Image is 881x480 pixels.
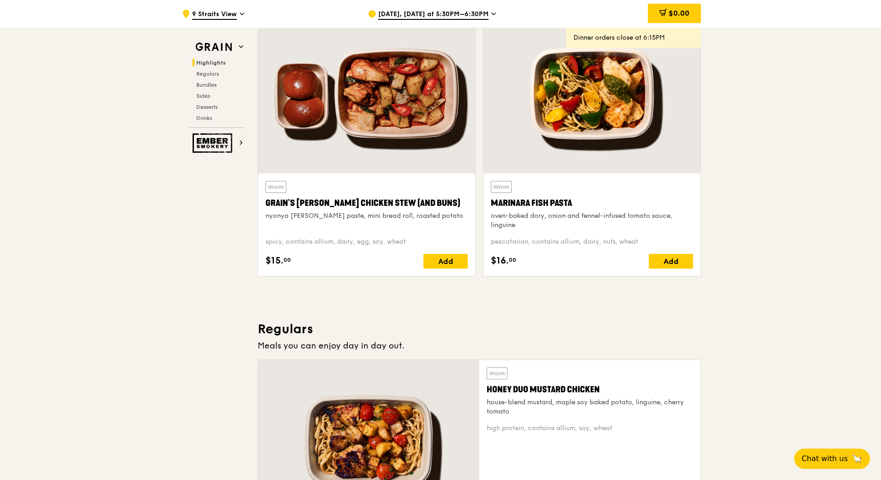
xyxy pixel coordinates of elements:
[266,237,468,246] div: spicy, contains allium, dairy, egg, soy, wheat
[266,197,468,210] div: Grain's [PERSON_NAME] Chicken Stew (and buns)
[193,39,235,55] img: Grain web logo
[423,254,468,269] div: Add
[193,133,235,153] img: Ember Smokery web logo
[266,181,286,193] div: Warm
[258,321,701,337] h3: Regulars
[196,115,212,121] span: Drinks
[669,9,689,18] span: $0.00
[802,453,848,464] span: Chat with us
[487,424,693,433] div: high protein, contains allium, soy, wheat
[196,60,226,66] span: Highlights
[192,10,237,20] span: 9 Straits View
[649,254,693,269] div: Add
[573,33,694,42] div: Dinner orders close at 6:15PM
[196,93,210,99] span: Sides
[491,254,509,268] span: $16.
[794,449,870,469] button: Chat with us🦙
[258,339,701,352] div: Meals you can enjoy day in day out.
[487,383,693,396] div: Honey Duo Mustard Chicken
[487,367,507,379] div: Warm
[266,254,284,268] span: $15.
[266,211,468,221] div: nyonya [PERSON_NAME] paste, mini bread roll, roasted potato
[196,71,219,77] span: Regulars
[851,453,863,464] span: 🦙
[491,211,693,230] div: oven-baked dory, onion and fennel-infused tomato sauce, linguine
[491,237,693,246] div: pescatarian, contains allium, dairy, nuts, wheat
[378,10,489,20] span: [DATE], [DATE] at 5:30PM–6:30PM
[487,398,693,416] div: house-blend mustard, maple soy baked potato, linguine, cherry tomato
[284,256,291,264] span: 00
[509,256,516,264] span: 00
[196,104,217,110] span: Desserts
[491,181,512,193] div: Warm
[491,197,693,210] div: Marinara Fish Pasta
[196,82,217,88] span: Bundles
